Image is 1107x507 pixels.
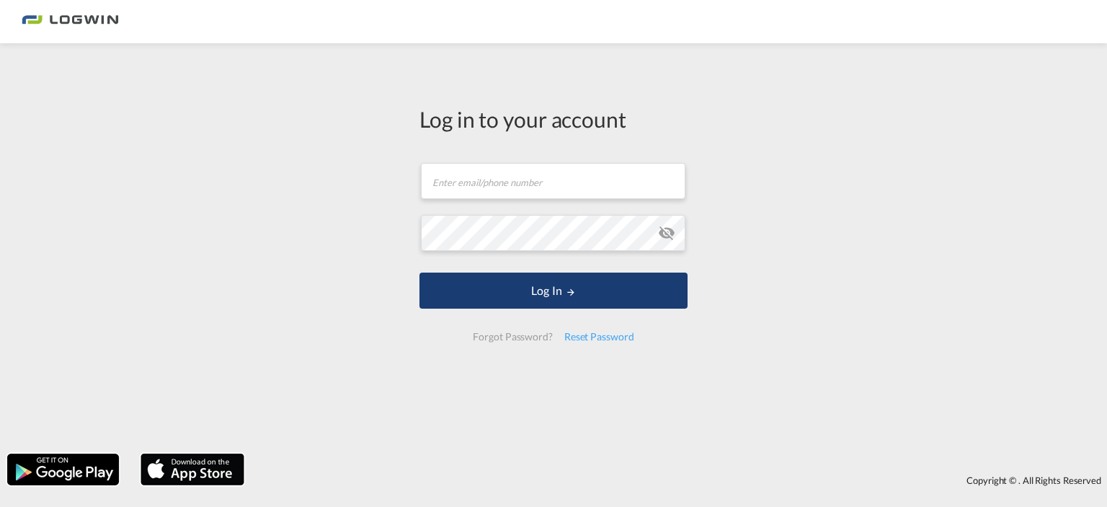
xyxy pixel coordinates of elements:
div: Log in to your account [419,104,688,134]
div: Reset Password [559,324,640,350]
input: Enter email/phone number [421,163,685,199]
img: apple.png [139,452,246,487]
div: Copyright © . All Rights Reserved [252,468,1107,493]
img: bc73a0e0d8c111efacd525e4c8ad7d32.png [22,6,119,38]
md-icon: icon-eye-off [658,224,675,242]
div: Forgot Password? [467,324,558,350]
img: google.png [6,452,120,487]
button: LOGIN [419,273,688,309]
